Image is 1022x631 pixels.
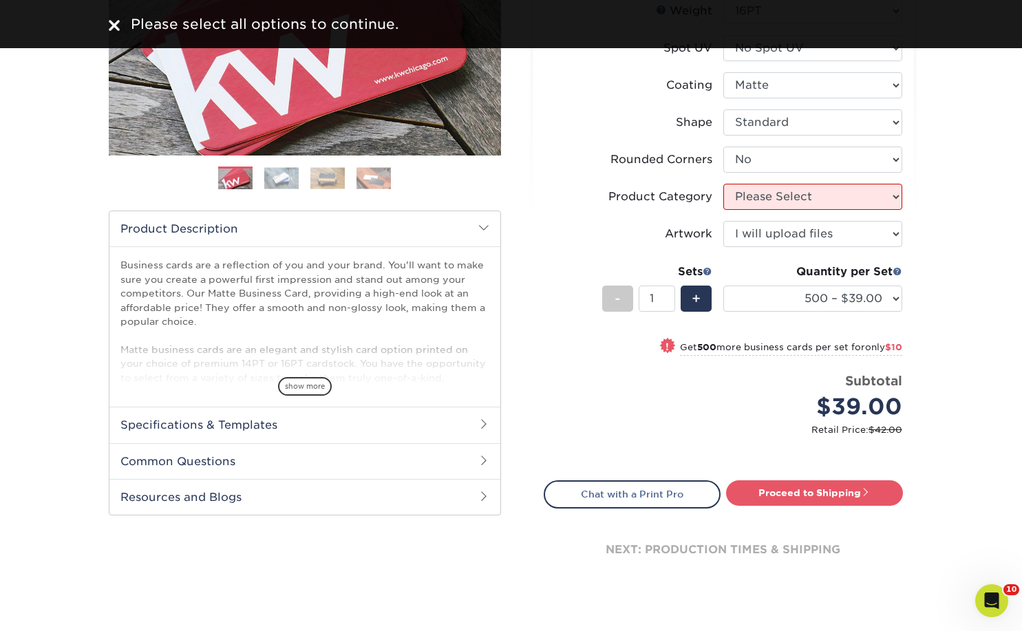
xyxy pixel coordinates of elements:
span: show more [278,377,332,396]
div: Sets [602,264,712,280]
div: next: production times & shipping [544,509,903,591]
span: ! [666,339,669,354]
img: Business Cards 04 [356,167,391,189]
img: Business Cards 02 [264,167,299,189]
h2: Product Description [109,211,500,246]
iframe: Intercom live chat [975,584,1008,617]
span: Please select all options to continue. [131,16,398,32]
span: $42.00 [869,425,902,435]
img: close [109,20,120,31]
span: - [615,288,621,309]
strong: 500 [697,342,716,352]
span: + [692,288,701,309]
div: Shape [676,114,712,131]
img: Business Cards 01 [218,162,253,196]
div: Artwork [665,226,712,242]
span: $10 [885,342,902,352]
div: Coating [666,77,712,94]
small: Get more business cards per set for [680,342,902,356]
div: Quantity per Set [723,264,902,280]
h2: Specifications & Templates [109,407,500,442]
strong: Subtotal [845,373,902,388]
span: only [865,342,902,352]
a: Chat with a Print Pro [544,480,721,508]
div: Rounded Corners [610,151,712,168]
p: Business cards are a reflection of you and your brand. You'll want to make sure you create a powe... [120,258,489,454]
h2: Resources and Blogs [109,479,500,515]
small: Retail Price: [555,423,902,436]
img: Business Cards 03 [310,167,345,189]
a: Proceed to Shipping [726,480,903,505]
span: 10 [1003,584,1019,595]
div: $39.00 [734,390,902,423]
h2: Common Questions [109,443,500,479]
div: Product Category [608,189,712,205]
